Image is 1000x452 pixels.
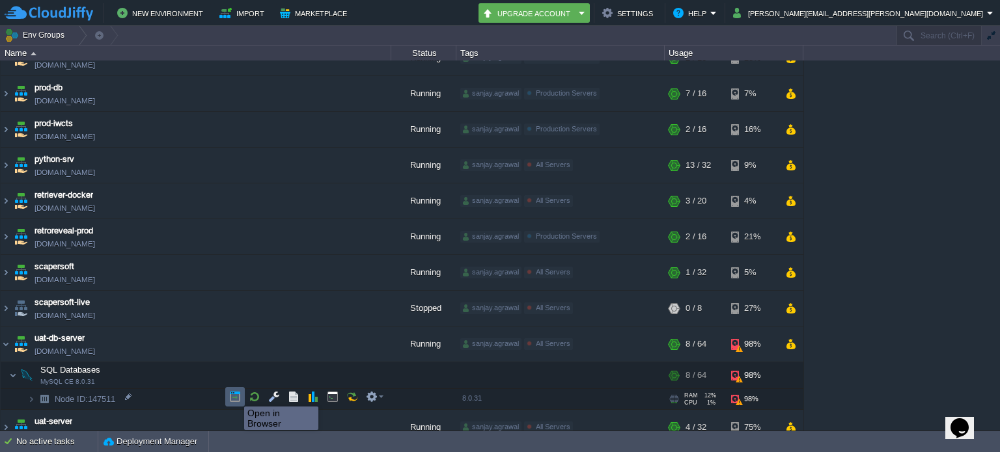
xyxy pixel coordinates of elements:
img: AMDAwAAAACH5BAEAAAAALAAAAAABAAEAAAICRAEAOw== [1,148,11,183]
a: uat-server [35,415,72,428]
div: No active tasks [16,431,98,452]
img: AMDAwAAAACH5BAEAAAAALAAAAAABAAEAAAICRAEAOw== [12,410,30,445]
span: RAM [684,392,698,399]
img: AMDAwAAAACH5BAEAAAAALAAAAAABAAEAAAICRAEAOw== [12,255,30,290]
div: sanjay.agrawal [460,302,521,314]
img: AMDAwAAAACH5BAEAAAAALAAAAAABAAEAAAICRAEAOw== [18,362,36,388]
img: AMDAwAAAACH5BAEAAAAALAAAAAABAAEAAAICRAEAOw== [1,326,11,362]
button: New Environment [117,5,207,21]
img: AMDAwAAAACH5BAEAAAAALAAAAAABAAEAAAICRAEAOw== [1,183,11,219]
div: sanjay.agrawal [460,195,521,207]
img: AMDAwAAAACH5BAEAAAAALAAAAAABAAEAAAICRAEAOw== [27,389,35,409]
span: uat-db-server [35,332,85,345]
div: sanjay.agrawal [460,231,521,243]
span: All Servers [536,196,570,204]
div: 4% [731,183,773,219]
span: 147511 [53,393,117,405]
div: sanjay.agrawal [460,421,521,433]
span: [DOMAIN_NAME] [35,94,95,107]
img: AMDAwAAAACH5BAEAAAAALAAAAAABAAEAAAICRAEAOw== [1,410,11,445]
div: 8 / 64 [686,326,706,362]
span: All Servers [536,339,570,347]
div: 0 / 8 [686,291,702,326]
div: sanjay.agrawal [460,267,521,278]
img: AMDAwAAAACH5BAEAAAAALAAAAAABAAEAAAICRAEAOw== [12,148,30,183]
span: MySQL CE 8.0.31 [40,378,95,386]
span: All Servers [536,304,570,312]
a: scapersoft [35,260,74,273]
div: sanjay.agrawal [460,159,521,171]
div: 98% [731,389,773,409]
div: Running [391,76,456,111]
span: Production Servers [536,125,597,133]
iframe: chat widget [945,400,987,439]
div: Running [391,410,456,445]
img: AMDAwAAAACH5BAEAAAAALAAAAAABAAEAAAICRAEAOw== [31,52,36,55]
img: AMDAwAAAACH5BAEAAAAALAAAAAABAAEAAAICRAEAOw== [12,326,30,362]
img: AMDAwAAAACH5BAEAAAAALAAAAAABAAEAAAICRAEAOw== [1,76,11,111]
div: 98% [731,326,773,362]
div: 2 / 16 [686,219,706,254]
img: AMDAwAAAACH5BAEAAAAALAAAAAABAAEAAAICRAEAOw== [12,183,30,219]
span: Production Servers [536,232,597,240]
div: sanjay.agrawal [460,88,521,100]
div: Running [391,219,456,254]
span: SQL Databases [39,364,102,375]
a: [DOMAIN_NAME] [35,428,95,441]
div: Open in Browser [247,408,315,429]
button: Import [219,5,268,21]
img: AMDAwAAAACH5BAEAAAAALAAAAAABAAEAAAICRAEAOw== [12,112,30,147]
button: [PERSON_NAME][EMAIL_ADDRESS][PERSON_NAME][DOMAIN_NAME] [733,5,987,21]
span: All Servers [536,268,570,276]
a: Node ID:147511 [53,393,117,405]
a: [DOMAIN_NAME] [35,59,95,72]
div: 2 / 16 [686,112,706,147]
div: Stopped [391,291,456,326]
button: Deployment Manager [104,435,197,448]
button: Env Groups [5,26,69,44]
span: All Servers [536,161,570,168]
img: AMDAwAAAACH5BAEAAAAALAAAAAABAAEAAAICRAEAOw== [1,255,11,290]
img: AMDAwAAAACH5BAEAAAAALAAAAAABAAEAAAICRAEAOw== [1,112,11,147]
div: sanjay.agrawal [460,338,521,350]
span: CPU [684,399,697,406]
img: CloudJiffy [5,5,93,21]
div: Running [391,183,456,219]
span: [DOMAIN_NAME] [35,130,95,143]
a: [DOMAIN_NAME] [35,273,95,286]
div: 21% [731,219,773,254]
div: 16% [731,112,773,147]
button: Settings [602,5,657,21]
div: Name [1,46,391,60]
div: Running [391,326,456,362]
div: sanjay.agrawal [460,124,521,135]
button: Upgrade Account [482,5,575,21]
span: [DOMAIN_NAME] [35,345,95,358]
a: scapersoft-live [35,296,90,309]
span: 12% [703,392,716,399]
div: 13 / 32 [686,148,711,183]
img: AMDAwAAAACH5BAEAAAAALAAAAAABAAEAAAICRAEAOw== [12,219,30,254]
span: Node ID: [55,394,88,404]
img: AMDAwAAAACH5BAEAAAAALAAAAAABAAEAAAICRAEAOw== [35,389,53,409]
a: retriever-docker [35,189,93,202]
div: 5% [731,255,773,290]
img: AMDAwAAAACH5BAEAAAAALAAAAAABAAEAAAICRAEAOw== [1,291,11,326]
span: prod-db [35,81,62,94]
div: Running [391,148,456,183]
a: SQL DatabasesMySQL CE 8.0.31 [39,365,102,375]
div: 8 / 64 [686,362,706,388]
div: 3 / 20 [686,183,706,219]
span: All Servers [536,423,570,431]
div: 7 / 16 [686,76,706,111]
a: retroreveal-prod [35,224,93,237]
div: 98% [731,362,773,388]
a: [DOMAIN_NAME] [35,309,95,322]
div: 7% [731,76,773,111]
div: Tags [457,46,664,60]
div: Status [392,46,456,60]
